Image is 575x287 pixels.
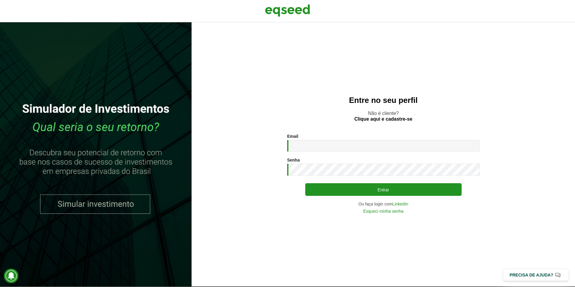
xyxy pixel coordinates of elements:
[204,96,563,105] h2: Entre no seu perfil
[392,202,408,206] a: LinkedIn
[287,158,300,162] label: Senha
[287,134,298,138] label: Email
[204,110,563,122] p: Não é cliente?
[354,117,412,122] a: Clique aqui e cadastre-se
[287,202,480,206] div: Ou faça login com
[265,3,310,18] img: EqSeed Logo
[305,183,462,196] button: Entrar
[363,209,404,213] a: Esqueci minha senha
